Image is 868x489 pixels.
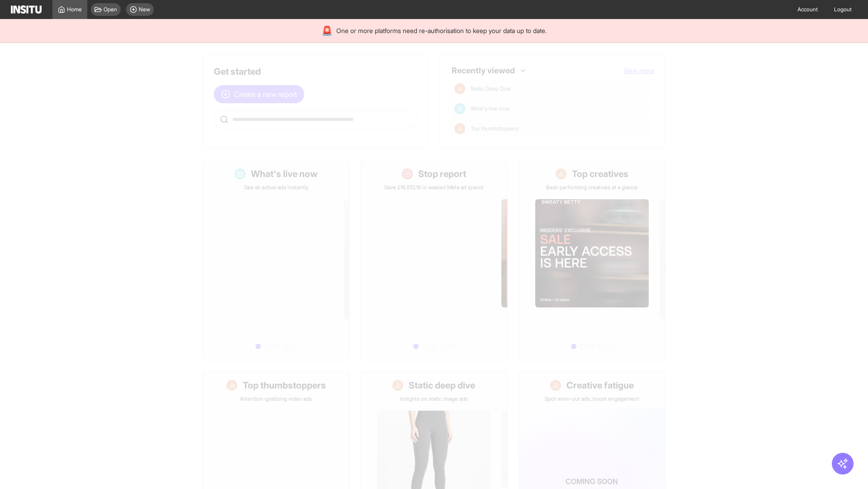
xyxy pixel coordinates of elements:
span: Open [104,6,117,13]
span: New [139,6,150,13]
span: One or more platforms need re-authorisation to keep your data up to date. [336,26,547,35]
img: Logo [11,5,42,14]
div: 🚨 [321,24,333,37]
span: Home [67,6,82,13]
